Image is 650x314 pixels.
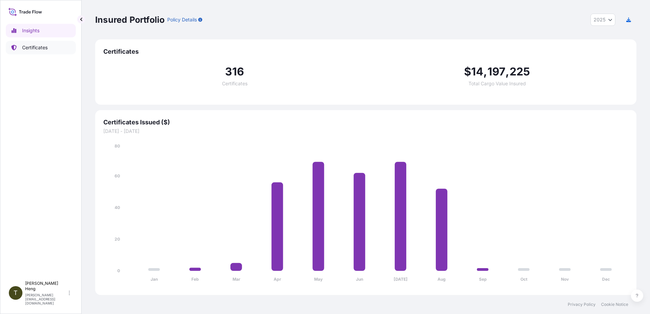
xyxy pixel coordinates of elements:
[22,44,48,51] p: Certificates
[222,81,247,86] span: Certificates
[25,293,67,305] p: [PERSON_NAME][EMAIL_ADDRESS][DOMAIN_NAME]
[115,205,120,210] tspan: 40
[394,277,408,282] tspan: [DATE]
[510,66,530,77] span: 225
[6,41,76,54] a: Certificates
[471,66,483,77] span: 14
[520,277,528,282] tspan: Oct
[314,277,323,282] tspan: May
[274,277,281,282] tspan: Apr
[191,277,199,282] tspan: Feb
[594,16,605,23] span: 2025
[25,281,67,292] p: [PERSON_NAME] Heng
[601,302,628,307] a: Cookie Notice
[591,14,615,26] button: Year Selector
[6,24,76,37] a: Insights
[103,48,628,56] span: Certificates
[22,27,39,34] p: Insights
[14,290,18,296] span: T
[117,268,120,273] tspan: 0
[95,14,165,25] p: Insured Portfolio
[233,277,240,282] tspan: Mar
[468,81,526,86] span: Total Cargo Value Insured
[103,118,628,126] span: Certificates Issued ($)
[561,277,569,282] tspan: Nov
[356,277,363,282] tspan: Jun
[151,277,158,282] tspan: Jan
[103,128,628,135] span: [DATE] - [DATE]
[115,237,120,242] tspan: 20
[506,66,509,77] span: ,
[483,66,487,77] span: ,
[464,66,471,77] span: $
[568,302,596,307] a: Privacy Policy
[167,16,197,23] p: Policy Details
[115,143,120,149] tspan: 80
[115,173,120,178] tspan: 60
[479,277,487,282] tspan: Sep
[438,277,446,282] tspan: Aug
[487,66,506,77] span: 197
[602,277,610,282] tspan: Dec
[225,66,244,77] span: 316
